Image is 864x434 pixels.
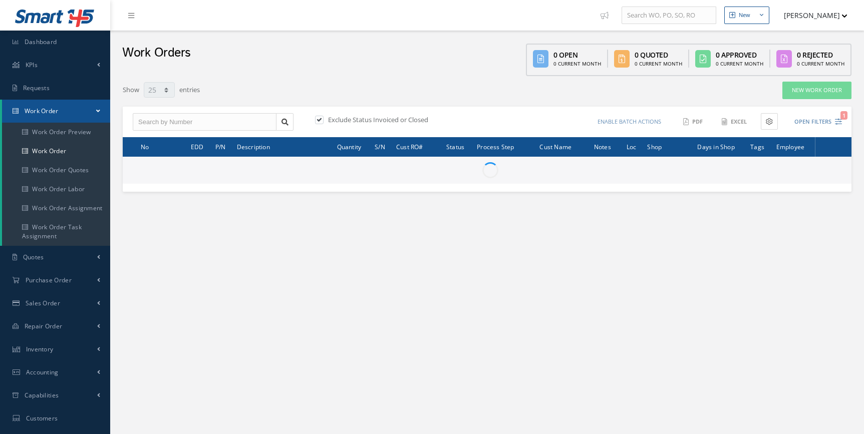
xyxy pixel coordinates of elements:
span: Customers [26,414,58,422]
button: Enable batch actions [588,113,671,131]
button: Open Filters1 [785,114,842,130]
span: Status [446,142,464,151]
div: 0 Current Month [635,60,682,68]
span: Description [237,142,270,151]
a: Work Order [2,100,110,123]
span: Loc [627,142,637,151]
div: 0 Current Month [716,60,763,68]
span: Cust RO# [396,142,423,151]
span: Quotes [23,253,44,261]
div: 0 Approved [716,50,763,60]
span: P/N [215,142,226,151]
label: Exclude Status Invoiced or Closed [326,115,428,124]
div: Exclude Status Invoiced or Closed [313,115,487,127]
div: 0 Current Month [553,60,601,68]
span: Dashboard [25,38,57,46]
a: Work Order Quotes [2,161,110,180]
span: Work Order [25,107,59,115]
span: Cust Name [539,142,571,151]
label: entries [179,81,200,95]
div: 0 Open [553,50,601,60]
div: 0 Rejected [797,50,844,60]
span: Quantity [337,142,362,151]
span: No [141,142,149,151]
span: Shop [647,142,662,151]
button: Excel [717,113,753,131]
span: Notes [594,142,611,151]
span: KPIs [26,61,38,69]
button: PDF [678,113,709,131]
a: Work Order Assignment [2,199,110,218]
span: Capabilities [25,391,59,399]
div: 0 Current Month [797,60,844,68]
a: Work Order Task Assignment [2,218,110,246]
a: Work Order [2,142,110,161]
span: Tags [750,142,764,151]
div: New [739,11,750,20]
a: Work Order Preview [2,123,110,142]
span: 1 [840,111,847,120]
label: Show [123,81,139,95]
a: New Work Order [782,82,851,99]
span: Employee [776,142,805,151]
span: Purchase Order [26,276,72,284]
button: [PERSON_NAME] [774,6,847,25]
h2: Work Orders [122,46,191,61]
span: Days in Shop [697,142,734,151]
span: EDD [191,142,204,151]
span: Repair Order [25,322,63,330]
span: Process Step [477,142,514,151]
div: 0 Quoted [635,50,682,60]
span: Inventory [26,345,54,353]
a: Work Order Labor [2,180,110,199]
input: Search WO, PO, SO, RO [622,7,716,25]
input: Search by Number [133,113,276,131]
span: Accounting [26,368,59,376]
span: S/N [375,142,385,151]
span: Requests [23,84,50,92]
button: New [724,7,769,24]
span: Sales Order [26,299,60,307]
